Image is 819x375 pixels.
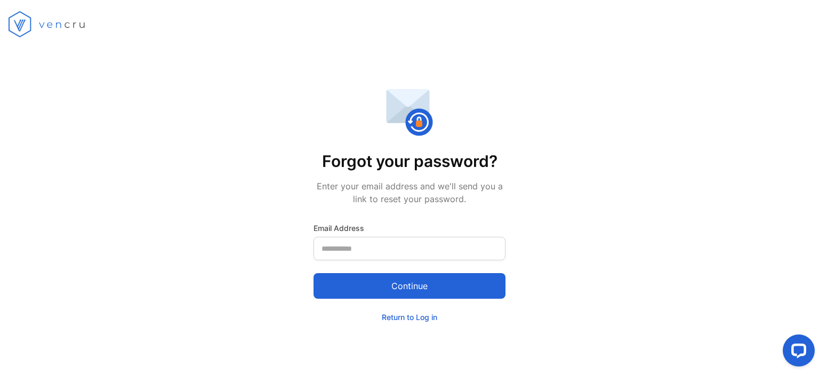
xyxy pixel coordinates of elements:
label: Email Address [314,222,505,234]
a: Return to Log in [382,313,437,322]
iframe: LiveChat chat widget [774,330,819,375]
button: Continue [314,273,505,299]
p: Forgot your password? [314,149,505,173]
img: forgot password icon [386,89,433,137]
p: Enter your email address and we'll send you a link to reset your password. [314,180,505,205]
img: vencru logo [9,11,88,37]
